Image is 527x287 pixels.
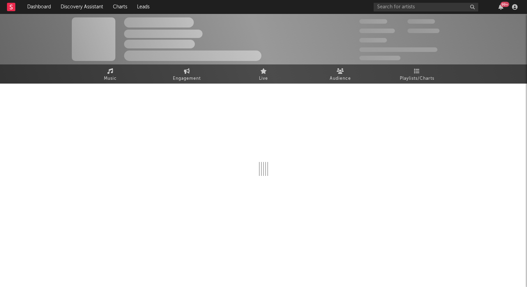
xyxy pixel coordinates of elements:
span: Audience [330,75,351,83]
a: Audience [302,64,379,84]
span: Music [104,75,117,83]
a: Engagement [148,64,225,84]
span: Engagement [173,75,201,83]
button: 99+ [498,4,503,10]
a: Playlists/Charts [379,64,455,84]
span: 50,000,000 [359,29,395,33]
span: 100,000 [359,38,387,42]
span: Jump Score: 85.0 [359,56,400,60]
a: Live [225,64,302,84]
span: 1,000,000 [407,29,440,33]
input: Search for artists [374,3,478,11]
span: Playlists/Charts [400,75,434,83]
a: Music [72,64,148,84]
span: 50,000,000 Monthly Listeners [359,47,437,52]
div: 99 + [501,2,509,7]
span: 100,000 [407,19,435,24]
span: 300,000 [359,19,387,24]
span: Live [259,75,268,83]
